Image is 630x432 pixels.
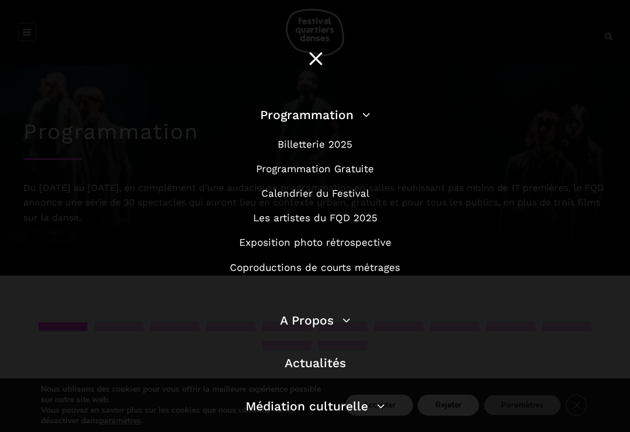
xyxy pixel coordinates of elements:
[260,107,370,122] a: Programmation
[280,313,351,328] a: A Propos
[278,138,352,150] a: Billetterie 2025
[239,236,391,248] a: Exposition photo rétrospective
[246,399,385,413] a: Médiation culturelle
[230,262,400,273] a: Coproductions de courts métrages
[261,187,369,199] a: Calendrier du Festival
[253,212,377,224] a: Les artistes du FQD 2025
[256,163,374,175] a: Programmation Gratuite
[285,356,346,370] a: Actualités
